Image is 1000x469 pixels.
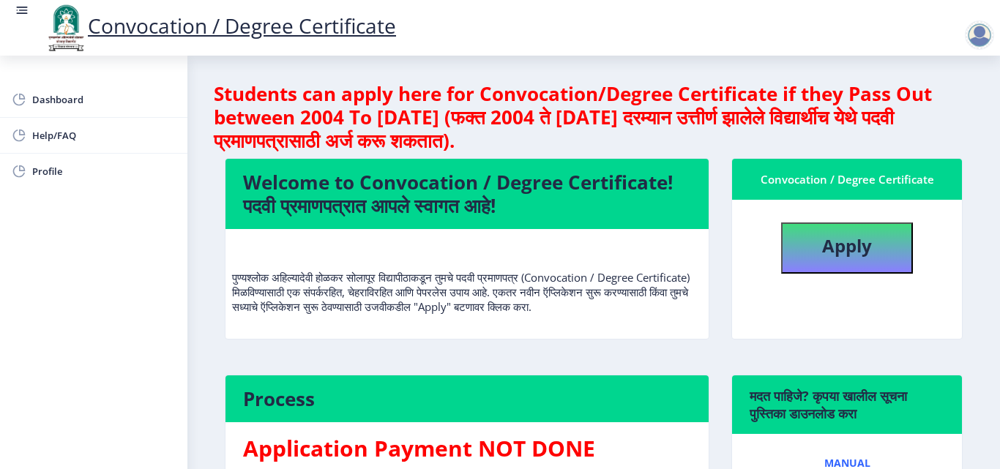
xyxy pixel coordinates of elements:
[243,170,691,217] h4: Welcome to Convocation / Degree Certificate! पदवी प्रमाणपत्रात आपले स्वागत आहे!
[32,127,176,144] span: Help/FAQ
[243,387,691,410] h4: Process
[232,241,702,314] p: पुण्यश्लोक अहिल्यादेवी होळकर सोलापूर विद्यापीठाकडून तुमचे पदवी प्रमाणपत्र (Convocation / Degree C...
[781,222,913,274] button: Apply
[750,387,944,422] h6: मदत पाहिजे? कृपया खालील सूचना पुस्तिका डाउनलोड करा
[32,91,176,108] span: Dashboard
[822,233,872,258] b: Apply
[214,82,974,152] h4: Students can apply here for Convocation/Degree Certificate if they Pass Out between 2004 To [DATE...
[750,170,944,188] div: Convocation / Degree Certificate
[824,457,870,469] span: Manual
[32,162,176,180] span: Profile
[44,12,396,40] a: Convocation / Degree Certificate
[243,434,691,463] h3: Application Payment NOT DONE
[44,3,88,53] img: logo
